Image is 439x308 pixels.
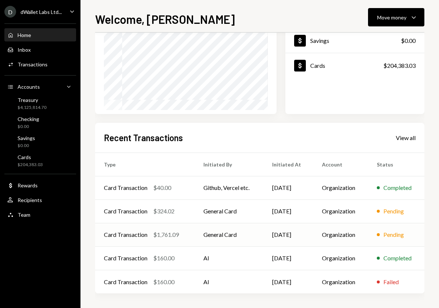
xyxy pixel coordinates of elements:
[4,152,76,169] a: Cards$204,383.03
[310,62,325,69] div: Cards
[263,153,314,176] th: Initiated At
[18,182,38,188] div: Rewards
[18,162,43,168] div: $204,383.03
[195,199,263,223] td: General Card
[18,143,35,149] div: $0.00
[195,270,263,293] td: AI
[18,124,39,130] div: $0.00
[18,197,42,203] div: Recipients
[4,58,76,71] a: Transactions
[104,230,147,239] div: Card Transaction
[368,8,424,26] button: Move money
[18,135,35,141] div: Savings
[401,36,416,45] div: $0.00
[383,183,412,192] div: Completed
[368,153,424,176] th: Status
[195,176,263,199] td: Github, Vercel etc.
[263,246,314,270] td: [DATE]
[285,28,424,53] a: Savings$0.00
[153,207,175,216] div: $324.02
[153,254,175,263] div: $160.00
[4,80,76,93] a: Accounts
[18,154,43,160] div: Cards
[4,193,76,206] a: Recipients
[383,278,399,286] div: Failed
[153,230,179,239] div: $1,761.09
[153,278,175,286] div: $160.00
[18,32,31,38] div: Home
[95,12,235,26] h1: Welcome, [PERSON_NAME]
[95,153,195,176] th: Type
[383,61,416,70] div: $204,383.03
[18,104,46,111] div: $4,125,814.70
[313,246,368,270] td: Organization
[263,176,314,199] td: [DATE]
[396,134,416,142] div: View all
[313,153,368,176] th: Account
[195,223,263,246] td: General Card
[383,254,412,263] div: Completed
[18,47,31,53] div: Inbox
[396,133,416,142] a: View all
[313,270,368,293] td: Organization
[104,207,147,216] div: Card Transaction
[104,278,147,286] div: Card Transaction
[18,212,30,218] div: Team
[20,9,62,15] div: dWallet Labs Ltd...
[383,207,404,216] div: Pending
[18,84,40,90] div: Accounts
[263,270,314,293] td: [DATE]
[263,199,314,223] td: [DATE]
[313,199,368,223] td: Organization
[313,223,368,246] td: Organization
[104,132,183,144] h2: Recent Transactions
[4,133,76,150] a: Savings$0.00
[4,43,76,56] a: Inbox
[4,6,16,18] div: D
[18,97,46,103] div: Treasury
[310,37,329,44] div: Savings
[285,53,424,78] a: Cards$204,383.03
[263,223,314,246] td: [DATE]
[313,176,368,199] td: Organization
[18,116,39,122] div: Checking
[18,61,48,67] div: Transactions
[377,14,406,21] div: Move money
[383,230,404,239] div: Pending
[4,208,76,221] a: Team
[4,28,76,41] a: Home
[104,254,147,263] div: Card Transaction
[195,153,263,176] th: Initiated By
[4,95,76,112] a: Treasury$4,125,814.70
[4,114,76,131] a: Checking$0.00
[195,246,263,270] td: AI
[4,179,76,192] a: Rewards
[153,183,171,192] div: $40.00
[104,183,147,192] div: Card Transaction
